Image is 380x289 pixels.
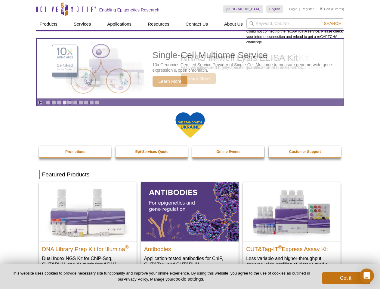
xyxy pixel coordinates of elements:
h2: Antibodies [144,243,236,252]
h2: DNA Library Prep Kit for Illumina [42,243,134,252]
input: Keyword, Cat. No. [246,18,344,29]
a: Register [301,7,314,11]
sup: ® [125,244,129,250]
a: Toggle autoplay [38,100,42,105]
li: (0 items) [320,5,344,13]
strong: Online Events [216,150,240,154]
a: Promotions [39,146,112,157]
img: CUT&Tag-IT® Express Assay Kit [243,182,341,241]
h2: Featured Products [39,170,341,179]
a: Go to slide 3 [57,100,61,105]
a: Customer Support [269,146,341,157]
a: Go to slide 10 [95,100,99,105]
div: Open Intercom Messenger [360,269,374,283]
a: English [266,5,283,13]
img: We Stand With Ukraine [175,112,205,138]
img: All Antibodies [141,182,239,241]
a: Products [36,18,61,30]
span: Search [324,21,341,26]
article: Single-Cell Multiome Service [37,39,344,98]
img: Your Cart [320,7,323,10]
strong: Epi-Services Quote [135,150,168,154]
strong: Customer Support [289,150,321,154]
a: Cart [320,7,330,11]
a: Go to slide 7 [79,100,83,105]
h2: CUT&Tag-IT Express Assay Kit [246,243,338,252]
p: 10x Genomics Certified Service Provider of Single-Cell Multiome to measure genome-wide gene expre... [153,62,341,73]
button: Got it! [322,272,370,284]
a: CUT&Tag-IT® Express Assay Kit CUT&Tag-IT®Express Assay Kit Less variable and higher-throughput ge... [243,182,341,273]
span: Learn More [153,76,188,87]
sup: ® [278,244,282,250]
a: Privacy Policy [123,277,148,281]
a: Go to slide 1 [46,100,51,105]
a: Go to slide 4 [62,100,67,105]
a: Go to slide 8 [84,100,88,105]
a: Go to slide 5 [68,100,72,105]
a: Go to slide 2 [51,100,56,105]
a: About Us [221,18,246,30]
button: Search [322,21,343,26]
a: DNA Library Prep Kit for Illumina DNA Library Prep Kit for Illumina® Dual Index NGS Kit for ChIP-... [39,182,137,279]
a: Resources [144,18,173,30]
p: This website uses cookies to provide necessary site functionality and improve your online experie... [10,271,312,282]
button: cookie settings [173,276,203,281]
a: Login [289,7,297,11]
img: Single-Cell Multiome Service [46,41,137,96]
li: | [299,5,300,13]
a: Online Events [192,146,265,157]
a: Go to slide 9 [89,100,94,105]
div: Could not connect to the reCAPTCHA service. Please check your internet connection and reload to g... [246,18,344,45]
h2: Enabling Epigenetics Research [99,7,159,13]
h2: Single-Cell Multiome Service [153,51,341,60]
a: Services [70,18,95,30]
a: Single-Cell Multiome Service Single-Cell Multiome Service 10x Genomics Certified Service Provider... [37,39,344,98]
a: Epi-Services Quote [116,146,188,157]
p: Application-tested antibodies for ChIP, CUT&Tag, and CUT&RUN. [144,255,236,268]
p: Less variable and higher-throughput genome-wide profiling of histone marks​. [246,255,338,268]
a: Contact Us [182,18,212,30]
a: Go to slide 6 [73,100,78,105]
a: [GEOGRAPHIC_DATA] [223,5,264,13]
p: Dual Index NGS Kit for ChIP-Seq, CUT&RUN, and ds methylated DNA assays. [42,255,134,274]
img: DNA Library Prep Kit for Illumina [39,182,137,241]
a: Applications [103,18,135,30]
strong: Promotions [65,150,85,154]
a: All Antibodies Antibodies Application-tested antibodies for ChIP, CUT&Tag, and CUT&RUN. [141,182,239,273]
